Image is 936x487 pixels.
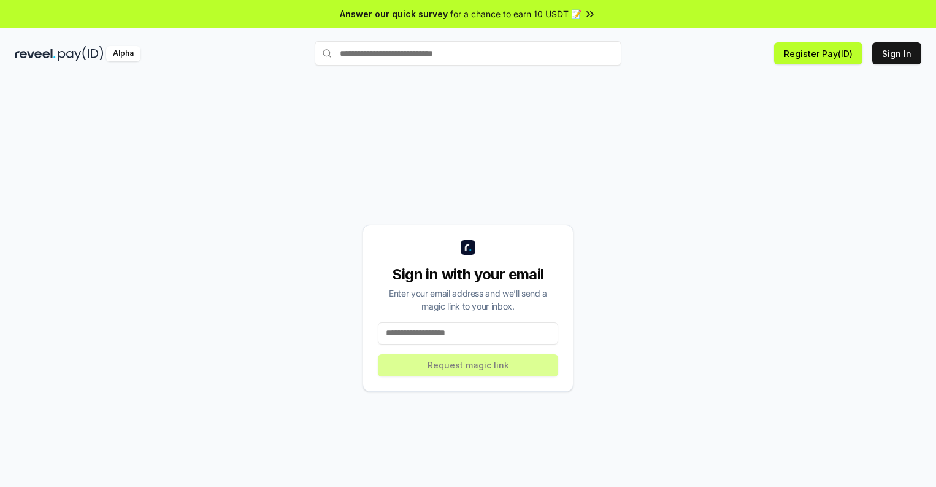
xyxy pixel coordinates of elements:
button: Sign In [872,42,921,64]
div: Enter your email address and we’ll send a magic link to your inbox. [378,287,558,313]
img: pay_id [58,46,104,61]
div: Alpha [106,46,140,61]
span: Answer our quick survey [340,7,448,20]
button: Register Pay(ID) [774,42,862,64]
div: Sign in with your email [378,265,558,284]
span: for a chance to earn 10 USDT 📝 [450,7,581,20]
img: reveel_dark [15,46,56,61]
img: logo_small [461,240,475,255]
